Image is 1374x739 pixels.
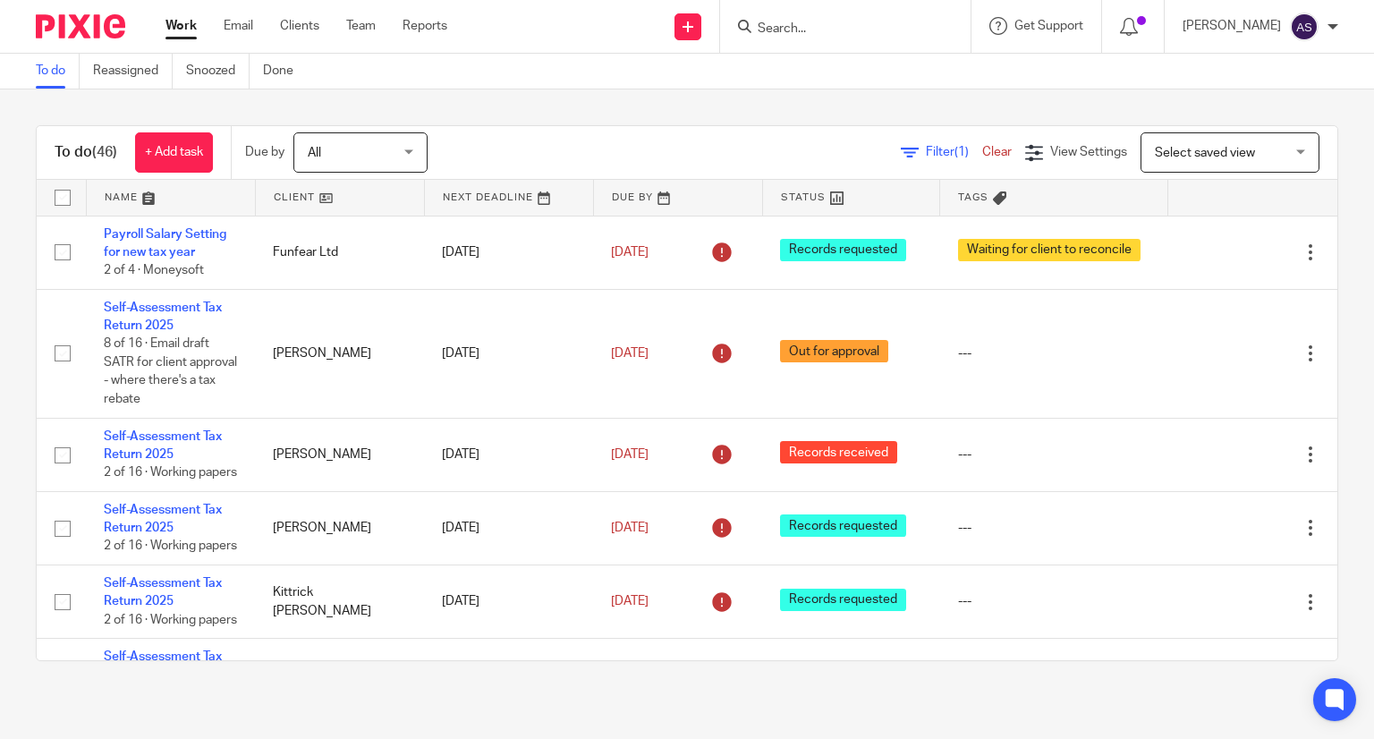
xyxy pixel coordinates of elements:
[104,430,222,461] a: Self-Assessment Tax Return 2025
[1290,13,1319,41] img: svg%3E
[93,54,173,89] a: Reassigned
[780,441,897,463] span: Records received
[926,146,982,158] span: Filter
[1050,146,1127,158] span: View Settings
[104,650,222,681] a: Self-Assessment Tax Return 2025
[424,491,593,565] td: [DATE]
[36,14,125,38] img: Pixie
[255,639,424,712] td: The Reigate Pop Up
[780,589,906,611] span: Records requested
[958,239,1141,261] span: Waiting for client to reconcile
[104,577,222,607] a: Self-Assessment Tax Return 2025
[165,17,197,35] a: Work
[308,147,321,159] span: All
[424,216,593,289] td: [DATE]
[135,132,213,173] a: + Add task
[424,565,593,639] td: [DATE]
[55,143,117,162] h1: To do
[255,565,424,639] td: Kittrick [PERSON_NAME]
[255,289,424,418] td: [PERSON_NAME]
[255,418,424,491] td: [PERSON_NAME]
[780,514,906,537] span: Records requested
[255,491,424,565] td: [PERSON_NAME]
[346,17,376,35] a: Team
[104,228,226,259] a: Payroll Salary Setting for new tax year
[611,595,649,607] span: [DATE]
[611,448,649,461] span: [DATE]
[1014,20,1083,32] span: Get Support
[1183,17,1281,35] p: [PERSON_NAME]
[780,239,906,261] span: Records requested
[104,467,237,480] span: 2 of 16 · Working papers
[92,145,117,159] span: (46)
[104,264,204,276] span: 2 of 4 · Moneysoft
[36,54,80,89] a: To do
[958,592,1150,610] div: ---
[104,540,237,553] span: 2 of 16 · Working papers
[104,614,237,626] span: 2 of 16 · Working papers
[104,504,222,534] a: Self-Assessment Tax Return 2025
[255,216,424,289] td: Funfear Ltd
[224,17,253,35] a: Email
[280,17,319,35] a: Clients
[424,418,593,491] td: [DATE]
[982,146,1012,158] a: Clear
[104,302,222,332] a: Self-Assessment Tax Return 2025
[958,344,1150,362] div: ---
[780,340,888,362] span: Out for approval
[611,246,649,259] span: [DATE]
[263,54,307,89] a: Done
[1155,147,1255,159] span: Select saved view
[958,519,1150,537] div: ---
[104,338,237,406] span: 8 of 16 · Email draft SATR for client approval - where there's a tax rebate
[186,54,250,89] a: Snoozed
[611,347,649,360] span: [DATE]
[958,446,1150,463] div: ---
[756,21,917,38] input: Search
[958,192,988,202] span: Tags
[424,289,593,418] td: [DATE]
[954,146,969,158] span: (1)
[403,17,447,35] a: Reports
[611,522,649,534] span: [DATE]
[245,143,284,161] p: Due by
[424,639,593,712] td: [DATE]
